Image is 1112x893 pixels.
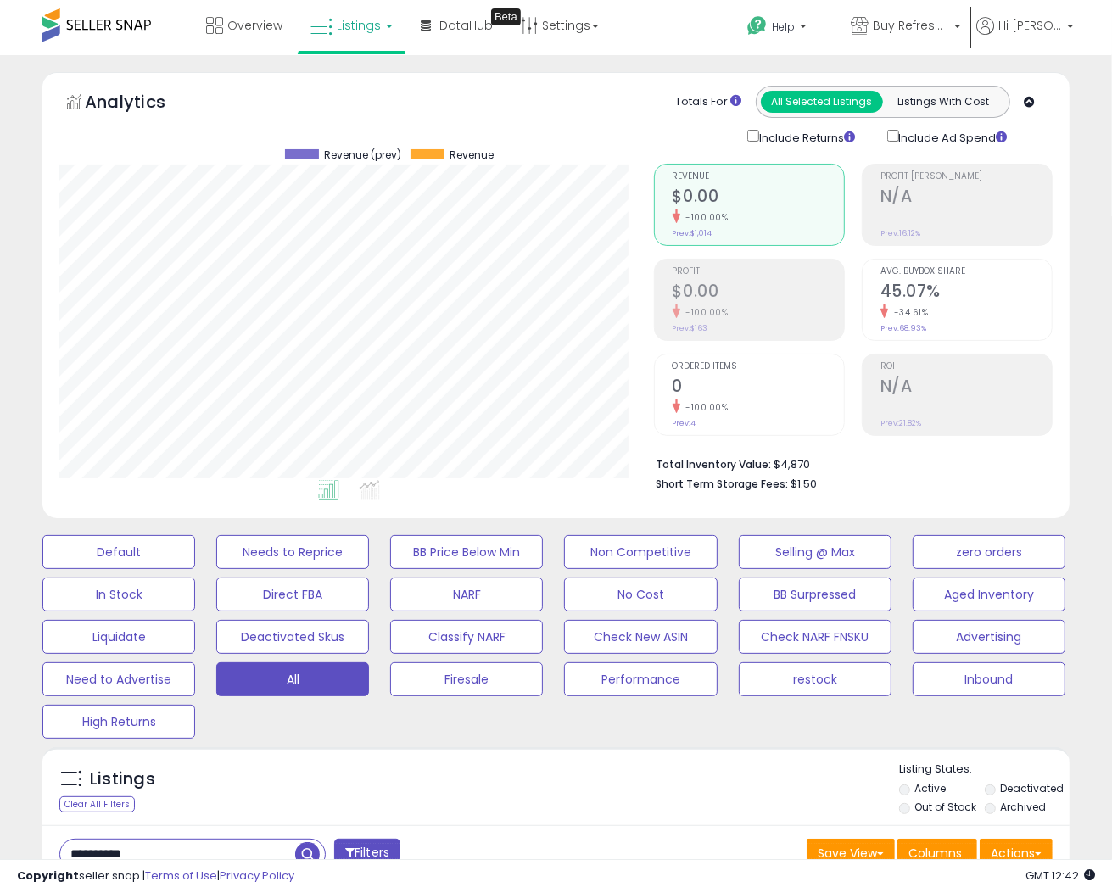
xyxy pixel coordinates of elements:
small: Prev: $1,014 [673,228,712,238]
button: Needs to Reprice [216,535,369,569]
span: $1.50 [791,476,818,492]
a: Help [734,3,835,55]
span: 2025-09-12 12:42 GMT [1025,868,1095,884]
button: Liquidate [42,620,195,654]
button: Need to Advertise [42,662,195,696]
span: Profit [673,267,844,276]
h5: Listings [90,767,155,791]
div: Totals For [675,94,741,110]
small: -34.61% [888,306,929,319]
span: Revenue [450,149,495,161]
small: -100.00% [680,306,729,319]
label: Archived [1000,800,1046,814]
span: DataHub [439,17,493,34]
button: BB Surpressed [739,578,891,611]
a: Terms of Use [145,868,217,884]
h2: $0.00 [673,282,844,304]
span: Profit [PERSON_NAME] [880,172,1052,181]
button: Default [42,535,195,569]
button: Advertising [913,620,1065,654]
button: Firesale [390,662,543,696]
small: Prev: 21.82% [880,418,921,428]
h2: N/A [880,377,1052,399]
button: Actions [980,839,1053,868]
button: NARF [390,578,543,611]
button: No Cost [564,578,717,611]
a: Privacy Policy [220,868,294,884]
b: Short Term Storage Fees: [657,477,789,491]
span: Avg. Buybox Share [880,267,1052,276]
label: Deactivated [1000,781,1064,795]
span: Hi [PERSON_NAME] [998,17,1062,34]
label: Out of Stock [914,800,976,814]
button: In Stock [42,578,195,611]
button: All Selected Listings [761,91,883,113]
button: Check New ASIN [564,620,717,654]
small: Prev: $163 [673,323,708,333]
small: Prev: 68.93% [880,323,926,333]
button: Listings With Cost [882,91,1004,113]
span: Revenue [673,172,844,181]
button: Inbound [913,662,1065,696]
small: -100.00% [680,401,729,414]
button: Direct FBA [216,578,369,611]
div: Include Ad Spend [875,126,1034,147]
button: Performance [564,662,717,696]
a: Hi [PERSON_NAME] [976,17,1074,55]
div: Include Returns [735,126,875,147]
span: Revenue (prev) [325,149,402,161]
p: Listing States: [899,762,1070,778]
div: Clear All Filters [59,796,135,812]
i: Get Help [746,15,768,36]
button: Aged Inventory [913,578,1065,611]
button: Non Competitive [564,535,717,569]
span: Overview [227,17,282,34]
button: BB Price Below Min [390,535,543,569]
small: Prev: 4 [673,418,696,428]
h5: Analytics [85,90,198,118]
span: Ordered Items [673,362,844,371]
b: Total Inventory Value: [657,457,772,472]
strong: Copyright [17,868,79,884]
button: High Returns [42,705,195,739]
button: Columns [897,839,977,868]
h2: 0 [673,377,844,399]
div: seller snap | | [17,868,294,885]
button: Selling @ Max [739,535,891,569]
li: $4,870 [657,453,1040,473]
button: restock [739,662,891,696]
span: Buy Refreshed [873,17,949,34]
button: All [216,662,369,696]
h2: N/A [880,187,1052,209]
small: -100.00% [680,211,729,224]
span: ROI [880,362,1052,371]
button: Classify NARF [390,620,543,654]
button: Check NARF FNSKU [739,620,891,654]
button: Save View [807,839,895,868]
h2: 45.07% [880,282,1052,304]
button: zero orders [913,535,1065,569]
button: Filters [334,839,400,868]
span: Listings [337,17,381,34]
button: Deactivated Skus [216,620,369,654]
label: Active [914,781,946,795]
h2: $0.00 [673,187,844,209]
span: Help [772,20,795,34]
small: Prev: 16.12% [880,228,920,238]
div: Tooltip anchor [491,8,521,25]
